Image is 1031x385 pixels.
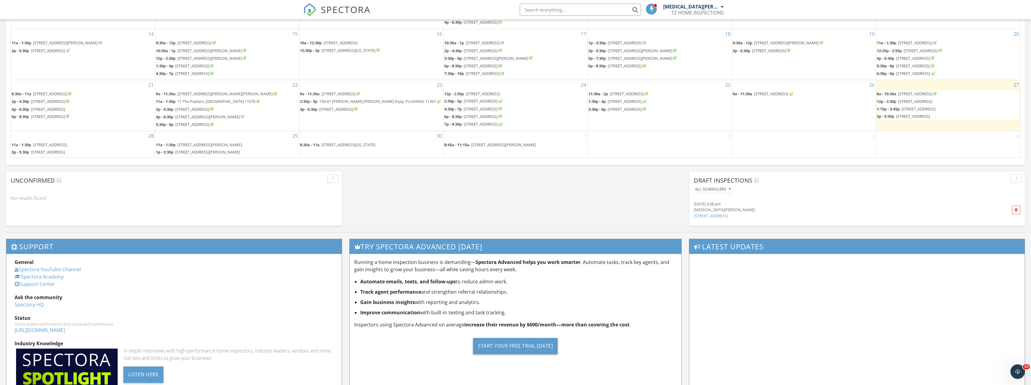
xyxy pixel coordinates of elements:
span: [STREET_ADDRESS][PERSON_NAME] [464,56,528,61]
span: [STREET_ADDRESS] [898,40,932,46]
a: 3p - 5:30p [STREET_ADDRESS] [12,149,154,156]
a: Go to September 15, 2025 [291,29,299,39]
span: [STREET_ADDRESS] [464,19,498,25]
span: [STREET_ADDRESS] [33,142,67,147]
div: Start Your Free Trial [DATE] [473,338,558,354]
a: 1:30p - 4p [STREET_ADDRESS] [588,98,731,105]
button: All schedulers [694,185,732,194]
a: 3p - 5:30p [STREET_ADDRESS] [877,113,1019,120]
a: Go to October 3, 2025 [871,131,876,141]
span: 6p - 8:30p [588,63,606,69]
span: [STREET_ADDRESS][US_STATE] [321,142,375,147]
a: 7p - 9:30p [STREET_ADDRESS] [444,121,503,127]
td: Go to September 15, 2025 [155,29,299,80]
span: 7:30p - 10p [444,71,464,76]
span: [STREET_ADDRESS] [464,106,498,112]
span: [STREET_ADDRESS][US_STATE] [321,48,375,53]
a: 6p - 8:30p [STREET_ADDRESS] [12,113,154,120]
span: 5p - 7:30p [588,56,606,61]
a: 6:30p - 9p [STREET_ADDRESS] [877,70,1019,77]
a: 11a - 1:30p [STREET_ADDRESS] [12,142,68,147]
a: 9a - 11:30a [STREET_ADDRESS] [300,90,442,98]
a: Go to October 1, 2025 [582,131,587,141]
a: 3p - 5:30p [STREET_ADDRESS][PERSON_NAME] [588,48,678,53]
span: 1:30p - 4p [156,63,173,69]
a: 6p - 8:30p [STREET_ADDRESS] [588,63,647,69]
span: [STREET_ADDRESS][PERSON_NAME] [471,142,536,147]
div: Listen Here [123,366,164,383]
span: [STREET_ADDRESS][PERSON_NAME] [175,149,240,155]
span: 6p - 8:30p [12,114,29,119]
span: 2:30p - 5p [300,99,317,104]
span: [STREET_ADDRESS][PERSON_NAME] [175,114,240,120]
a: 3p - 5:30p [STREET_ADDRESS] [733,48,792,53]
a: 12p - 2:30p [STREET_ADDRESS][PERSON_NAME] [156,56,248,61]
td: Go to October 1, 2025 [443,131,587,157]
span: [STREET_ADDRESS] [898,99,932,104]
a: 3p - 5:30p [STREET_ADDRESS] [12,48,71,53]
a: 4p - 6:30p [STREET_ADDRESS] [300,106,359,112]
span: 12p - 2:30p [444,91,464,96]
span: 10:30a - 1p [444,40,464,46]
a: [DATE] 5:38 pm [MEDICAL_DATA][PERSON_NAME] [STREET_ADDRESS] [694,201,966,219]
a: 6p - 8:30p [STREET_ADDRESS] [444,114,503,119]
a: 8a - 10:30a [STREET_ADDRESS] [877,91,938,96]
a: 11a - 1:30p [STREET_ADDRESS][PERSON_NAME] [12,40,103,46]
div: [MEDICAL_DATA][PERSON_NAME] [694,207,966,213]
span: 4:30p - 7p [444,106,462,112]
a: 4p - 6:30p [STREET_ADDRESS] [444,19,587,26]
td: Go to September 22, 2025 [155,80,299,131]
td: Go to September 30, 2025 [299,131,443,157]
a: Go to September 18, 2025 [724,29,732,39]
a: 5:30p - 8p [STREET_ADDRESS] [156,122,215,127]
a: 6p - 8:30p [STREET_ADDRESS] [12,114,71,119]
div: All schedulers [695,187,731,191]
a: 4p - 6:30p [STREET_ADDRESS] [877,56,936,61]
a: Go to September 20, 2025 [1012,29,1020,39]
span: 8:30a - 11a [12,91,31,96]
span: [STREET_ADDRESS] [898,91,932,96]
span: 12:30p - 3p [300,48,320,53]
span: 11a - 1:30p [12,40,31,46]
h3: Support [6,239,342,254]
td: Go to September 25, 2025 [588,80,732,131]
a: 2:30p - 5p [STREET_ADDRESS] [444,98,587,105]
a: 4p - 6:30p [STREET_ADDRESS] [12,106,66,112]
a: Spectora YouTube Channel [15,266,81,273]
a: Go to September 16, 2025 [435,29,443,39]
a: 5p - 7:30p [STREET_ADDRESS][PERSON_NAME] [588,55,731,62]
span: [STREET_ADDRESS] [464,98,498,104]
input: Search everything... [520,4,641,16]
a: Support Center [15,281,55,287]
a: 4p - 6:30p [STREET_ADDRESS] [12,106,154,113]
span: [STREET_ADDRESS] [175,106,209,112]
span: 3:30p - 6p [588,106,606,112]
span: [STREET_ADDRESS][PERSON_NAME] [177,56,242,61]
a: 9a - 11:30a [STREET_ADDRESS][PERSON_NAME][PERSON_NAME] [156,91,278,96]
span: 4p - 6:30p [300,106,317,112]
span: 6:30p - 9p [877,71,894,76]
a: 4:30p - 7p [STREET_ADDRESS] [444,106,587,113]
a: 7p - 9:30p [STREET_ADDRESS] [444,121,587,128]
span: [STREET_ADDRESS][PERSON_NAME] [33,40,98,46]
span: 3p - 5:30p [12,48,29,53]
span: 4:30p - 7p [156,71,173,76]
span: [STREET_ADDRESS] [175,71,209,76]
a: 7:30p - 10p [STREET_ADDRESS] [444,71,505,76]
span: [STREET_ADDRESS] [902,106,935,112]
span: 3p - 5:30p [877,113,894,119]
span: [STREET_ADDRESS][PERSON_NAME] [608,56,672,61]
a: 10a - 12:30p [STREET_ADDRESS] [300,39,442,46]
span: 11 The Poplars, [GEOGRAPHIC_DATA] 11576 [177,99,255,104]
span: [STREET_ADDRESS] [321,91,355,96]
a: Go to September 26, 2025 [868,80,876,90]
a: 11a - 1:30p 11 The Poplars, [GEOGRAPHIC_DATA] 11576 [156,98,298,105]
td: Go to September 26, 2025 [732,80,876,131]
span: 8a - 10:30a [877,91,896,96]
span: [STREET_ADDRESS][PERSON_NAME][PERSON_NAME] [177,91,273,96]
span: [STREET_ADDRESS] [464,114,498,119]
span: [STREET_ADDRESS] [896,113,930,119]
a: 12:30p - 3p [STREET_ADDRESS][US_STATE] [300,48,381,53]
a: 3p - 5:30p [STREET_ADDRESS] [12,149,66,155]
a: 4:30p - 7p [STREET_ADDRESS] [444,106,503,112]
